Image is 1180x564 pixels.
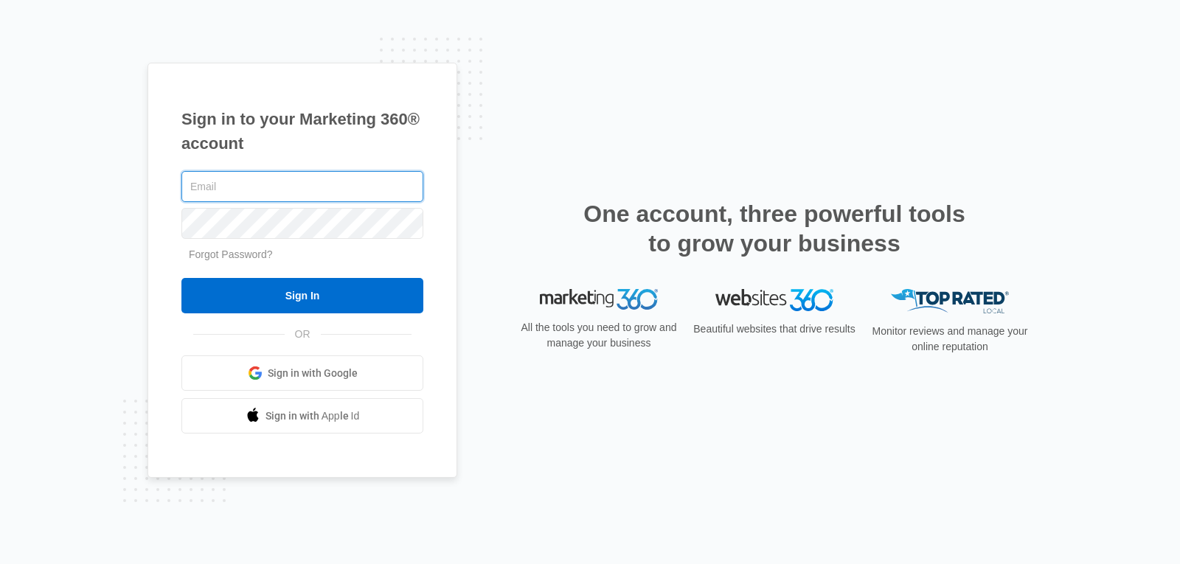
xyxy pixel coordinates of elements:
[579,199,970,258] h2: One account, three powerful tools to grow your business
[181,355,423,391] a: Sign in with Google
[181,398,423,434] a: Sign in with Apple Id
[265,408,360,424] span: Sign in with Apple Id
[891,289,1009,313] img: Top Rated Local
[285,327,321,342] span: OR
[189,248,273,260] a: Forgot Password?
[181,171,423,202] input: Email
[181,107,423,156] h1: Sign in to your Marketing 360® account
[867,324,1032,355] p: Monitor reviews and manage your online reputation
[516,320,681,351] p: All the tools you need to grow and manage your business
[692,321,857,337] p: Beautiful websites that drive results
[540,289,658,310] img: Marketing 360
[181,278,423,313] input: Sign In
[268,366,358,381] span: Sign in with Google
[715,289,833,310] img: Websites 360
